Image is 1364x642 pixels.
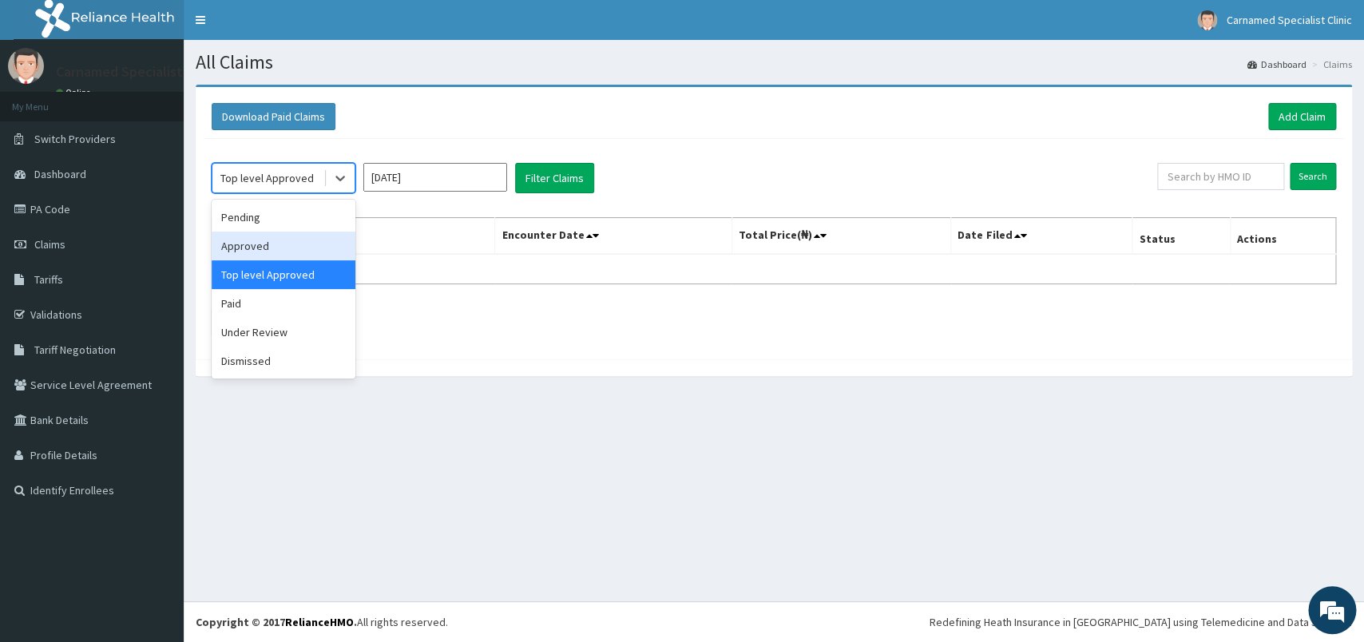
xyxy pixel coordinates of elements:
th: Encounter Date [495,218,732,255]
span: Tariff Negotiation [34,343,116,357]
th: Date Filed [951,218,1132,255]
span: Carnamed Specialist Clinic [1227,13,1352,27]
th: Status [1132,218,1230,255]
input: Search by HMO ID [1157,163,1284,190]
a: RelianceHMO [285,615,354,629]
span: Dashboard [34,167,86,181]
th: Total Price(₦) [732,218,950,255]
div: Paid [212,289,355,318]
div: Approved [212,232,355,260]
input: Search [1290,163,1336,190]
th: Actions [1230,218,1335,255]
span: Claims [34,237,65,252]
strong: Copyright © 2017 . [196,615,357,629]
span: Tariffs [34,272,63,287]
h1: All Claims [196,52,1352,73]
a: Add Claim [1268,103,1336,130]
span: Switch Providers [34,132,116,146]
div: Redefining Heath Insurance in [GEOGRAPHIC_DATA] using Telemedicine and Data Science! [930,614,1352,630]
div: Top level Approved [220,170,314,186]
a: Dashboard [1247,57,1307,71]
input: Select Month and Year [363,163,507,192]
footer: All rights reserved. [184,601,1364,642]
button: Filter Claims [515,163,594,193]
div: Top level Approved [212,260,355,289]
li: Claims [1308,57,1352,71]
div: Pending [212,203,355,232]
div: Under Review [212,318,355,347]
img: User Image [1197,10,1217,30]
a: Online [56,87,94,98]
img: User Image [8,48,44,84]
p: Carnamed Specialist Clinic [56,65,220,79]
div: Dismissed [212,347,355,375]
button: Download Paid Claims [212,103,335,130]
